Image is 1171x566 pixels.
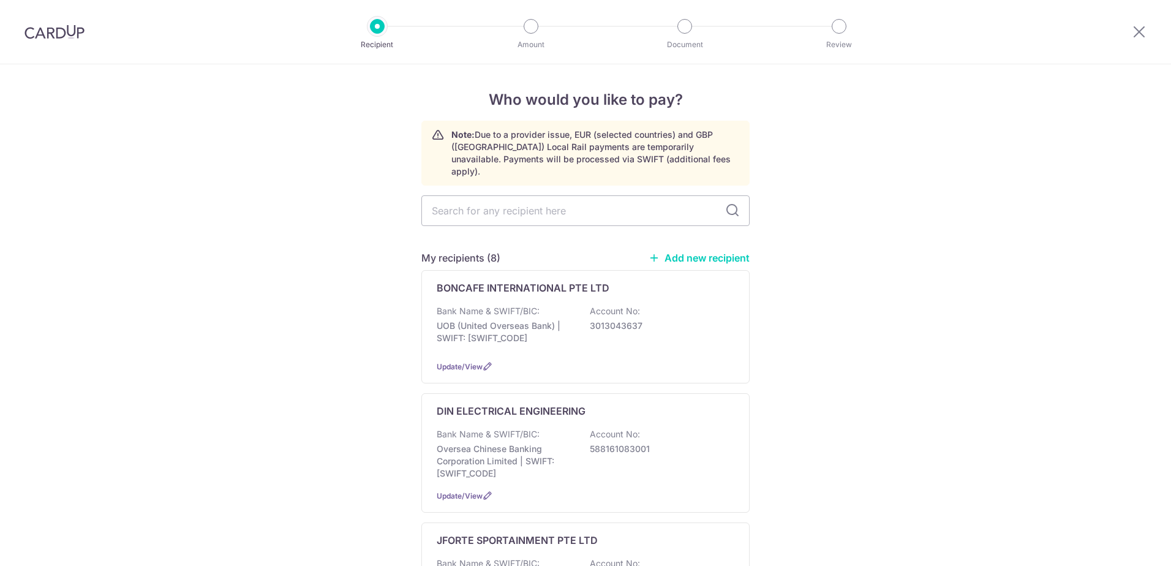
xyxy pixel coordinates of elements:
p: Amount [486,39,576,51]
h5: My recipients (8) [421,251,500,265]
p: Bank Name & SWIFT/BIC: [437,305,540,317]
a: Update/View [437,491,483,500]
p: Document [639,39,730,51]
h4: Who would you like to pay? [421,89,750,111]
p: Bank Name & SWIFT/BIC: [437,428,540,440]
img: CardUp [24,25,85,39]
p: Account No: [590,428,640,440]
p: Recipient [332,39,423,51]
p: Due to a provider issue, EUR (selected countries) and GBP ([GEOGRAPHIC_DATA]) Local Rail payments... [451,129,739,178]
strong: Note: [451,129,475,140]
p: UOB (United Overseas Bank) | SWIFT: [SWIFT_CODE] [437,320,574,344]
p: Oversea Chinese Banking Corporation Limited | SWIFT: [SWIFT_CODE] [437,443,574,480]
p: 3013043637 [590,320,727,332]
p: 588161083001 [590,443,727,455]
p: Account No: [590,305,640,317]
a: Add new recipient [649,252,750,264]
p: DIN ELECTRICAL ENGINEERING [437,404,585,418]
p: JFORTE SPORTAINMENT PTE LTD [437,533,598,548]
a: Update/View [437,362,483,371]
p: Review [794,39,884,51]
input: Search for any recipient here [421,195,750,226]
p: BONCAFE INTERNATIONAL PTE LTD [437,281,609,295]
